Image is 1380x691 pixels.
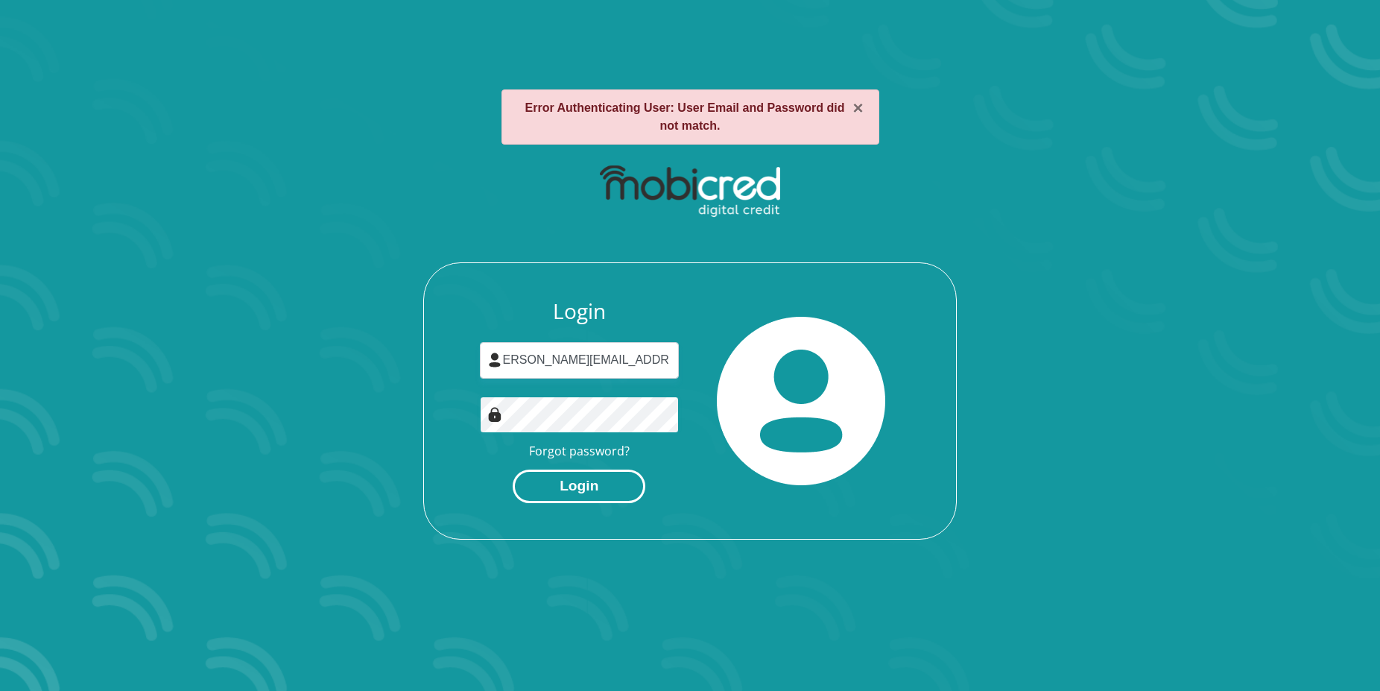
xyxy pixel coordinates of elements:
img: mobicred logo [600,165,779,218]
strong: Error Authenticating User: User Email and Password did not match. [525,101,845,132]
button: × [852,99,863,117]
button: Login [513,470,645,503]
img: user-icon image [487,353,502,367]
a: Forgot password? [529,443,630,459]
input: Username [480,342,680,379]
img: Image [487,407,502,422]
h3: Login [480,299,680,324]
